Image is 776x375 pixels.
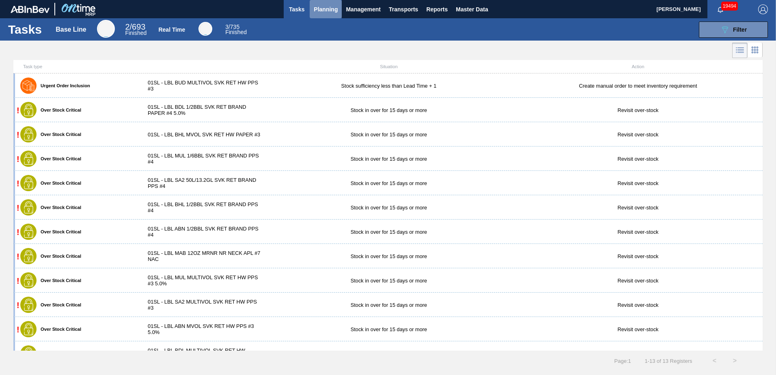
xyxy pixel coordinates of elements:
button: > [725,351,745,371]
label: Over Stock Critical [37,327,81,332]
button: Notifications [707,4,733,15]
span: Tasks [288,4,306,14]
span: ! [17,276,19,285]
label: Over Stock Critical [37,156,81,161]
h1: Tasks [8,25,44,34]
div: 01SL - LBL BHL MVOL SVK RET HW PAPER #3 [140,131,264,138]
div: Action [513,64,763,69]
div: 01SL - LBL ABN 1/2BBL SVK RET BRAND PPS #4 [140,226,264,238]
div: Revisit over-stock [513,131,763,138]
div: Revisit over-stock [513,180,763,186]
div: List Vision [732,43,748,58]
div: Base Line [56,26,86,33]
div: Task type [15,64,140,69]
div: Revisit over-stock [513,107,763,113]
span: 3 [225,24,228,30]
label: Over Stock Critical [37,132,81,137]
div: Revisit over-stock [513,278,763,284]
div: Base Line [97,20,115,38]
img: Logout [758,4,768,14]
span: ! [17,325,19,334]
div: Revisit over-stock [513,351,763,357]
div: Revisit over-stock [513,302,763,308]
span: Reports [426,4,448,14]
div: 01SL - LBL SA2 50L/13.2GL SVK RET BRAND PPS #4 [140,177,264,189]
div: Revisit over-stock [513,205,763,211]
span: 19494 [721,2,738,11]
div: Real Time [158,26,185,33]
label: Over Stock Critical [37,108,81,112]
div: Stock sufficiency less than Lead Time + 1 [264,83,513,89]
div: Revisit over-stock [513,326,763,332]
span: ! [17,179,19,188]
div: Real Time [198,22,212,36]
div: Stock in over for 15 days or more [264,326,513,332]
div: Stock in over for 15 days or more [264,156,513,162]
div: Stock in over for 15 days or more [264,278,513,284]
span: Transports [389,4,418,14]
span: Finished [125,30,147,36]
div: Stock in over for 15 days or more [264,131,513,138]
span: Master Data [456,4,488,14]
div: Revisit over-stock [513,229,763,235]
span: / 693 [125,22,145,31]
div: Stock in over for 15 days or more [264,302,513,308]
span: 2 [125,22,129,31]
span: ! [17,252,19,261]
div: Real Time [225,24,247,35]
span: ! [17,106,19,115]
div: 01SL - LBL MAB 12OZ MRNR NR NECK APL #7 NAC [140,250,264,262]
span: ! [17,203,19,212]
span: 1 - 13 of 13 Registers [643,358,692,364]
div: Base Line [125,24,147,36]
div: Stock in over for 15 days or more [264,205,513,211]
div: Stock in over for 15 days or more [264,229,513,235]
span: ! [17,155,19,164]
div: Revisit over-stock [513,253,763,259]
label: Over Stock Critical [37,254,81,259]
div: 01SL - LBL ABN MVOL SVK RET HW PPS #3 5.0% [140,323,264,335]
div: Stock in over for 15 days or more [264,351,513,357]
img: TNhmsLtSVTkK8tSr43FrP2fwEKptu5GPRR3wAAAABJRU5ErkJggg== [11,6,50,13]
div: 01SL - LBL BUD MULTIVOL SVK RET HW PPS #3 [140,80,264,92]
div: 01SL - LBL MUL MULTIVOL SVK RET HW PPS #3 5.0% [140,274,264,287]
span: Planning [314,4,338,14]
span: ! [17,301,19,310]
span: Page : 1 [614,358,631,364]
span: Management [346,4,381,14]
label: Over Stock Critical [37,302,81,307]
label: Urgent Order Inclusion [37,83,90,88]
label: Over Stock Critical [37,205,81,210]
span: ! [17,349,19,358]
div: 01SL - LBL MUL 1/6BBL SVK RET BRAND PPS #4 [140,153,264,165]
div: Revisit over-stock [513,156,763,162]
div: Stock in over for 15 days or more [264,180,513,186]
button: < [705,351,725,371]
label: Over Stock Critical [37,278,81,283]
div: Create manual order to meet inventory requirement [513,83,763,89]
div: 01SL - LBL BDL 1/2BBL SVK RET BRAND PAPER #4 5.0% [140,104,264,116]
div: Stock in over for 15 days or more [264,107,513,113]
div: Card Vision [748,43,763,58]
span: / 735 [225,24,239,30]
div: 01SL - LBL SA2 MULTIVOL SVK RET HW PPS #3 [140,299,264,311]
div: Stock in over for 15 days or more [264,253,513,259]
span: ! [17,228,19,237]
label: Over Stock Critical [37,229,81,234]
span: Filter [733,26,747,33]
div: Situation [264,64,513,69]
label: Over Stock Critical [37,181,81,185]
span: Finished [225,29,247,35]
span: ! [17,130,19,139]
div: 01SL - LBL BDL MULTIVOL SVK RET HW PAPER #3 [140,347,264,360]
button: Filter [699,22,768,38]
div: 01SL - LBL BHL 1/2BBL SVK RET BRAND PPS #4 [140,201,264,213]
